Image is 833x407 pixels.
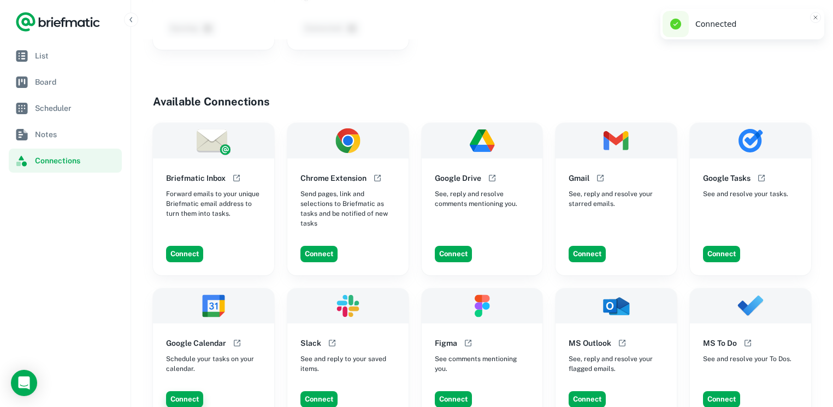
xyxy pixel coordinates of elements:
button: Connect [703,246,740,262]
button: Open help documentation [231,337,244,350]
button: Open help documentation [755,172,768,185]
span: Schedule your tasks on your calendar. [166,354,261,374]
button: Connect [569,246,606,262]
button: Open help documentation [616,337,629,350]
span: See and resolve your tasks. [703,189,788,199]
a: Scheduler [9,96,122,120]
span: See, reply and resolve your starred emails. [569,189,664,209]
img: Google Drive [422,123,543,158]
a: Connections [9,149,122,173]
span: Board [35,76,117,88]
img: Google Calendar [153,288,274,323]
button: Close toast [810,12,821,23]
button: Connect [435,246,472,262]
span: Scheduler [35,102,117,114]
h6: Chrome Extension [300,172,367,184]
h6: Slack [300,337,321,349]
button: Open help documentation [371,172,384,185]
h6: Briefmatic Inbox [166,172,226,184]
img: Briefmatic Inbox [153,123,274,158]
span: List [35,50,117,62]
a: Notes [9,122,122,146]
img: MS Outlook [556,288,677,323]
span: Notes [35,128,117,140]
img: MS To Do [690,288,811,323]
span: See comments mentioning you. [435,354,530,374]
button: Connect [166,246,203,262]
button: Open help documentation [486,172,499,185]
span: See and reply to your saved items. [300,354,395,374]
button: Open help documentation [594,172,607,185]
h6: Google Drive [435,172,481,184]
h6: Figma [435,337,457,349]
a: Board [9,70,122,94]
img: Slack [287,288,409,323]
h6: Google Calendar [166,337,226,349]
img: Chrome Extension [287,123,409,158]
a: List [9,44,122,68]
span: See, reply and resolve comments mentioning you. [435,189,530,209]
h6: MS To Do [703,337,737,349]
h4: Available Connections [153,93,811,110]
h6: Gmail [569,172,589,184]
img: Gmail [556,123,677,158]
span: See and resolve your To Dos. [703,354,791,364]
button: Open help documentation [462,337,475,350]
button: Open help documentation [230,172,243,185]
div: Connected [695,19,802,30]
button: Open help documentation [326,337,339,350]
h6: Google Tasks [703,172,751,184]
button: Connect [300,246,338,262]
span: Send pages, link and selections to Briefmatic as tasks and be notified of new tasks [300,189,395,228]
span: See, reply and resolve your flagged emails. [569,354,664,374]
div: Load Chat [11,370,37,396]
button: Open help documentation [741,337,754,350]
img: Google Tasks [690,123,811,158]
h6: MS Outlook [569,337,611,349]
span: Connections [35,155,117,167]
span: Forward emails to your unique Briefmatic email address to turn them into tasks. [166,189,261,219]
a: Logo [15,11,101,33]
img: Figma [422,288,543,323]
